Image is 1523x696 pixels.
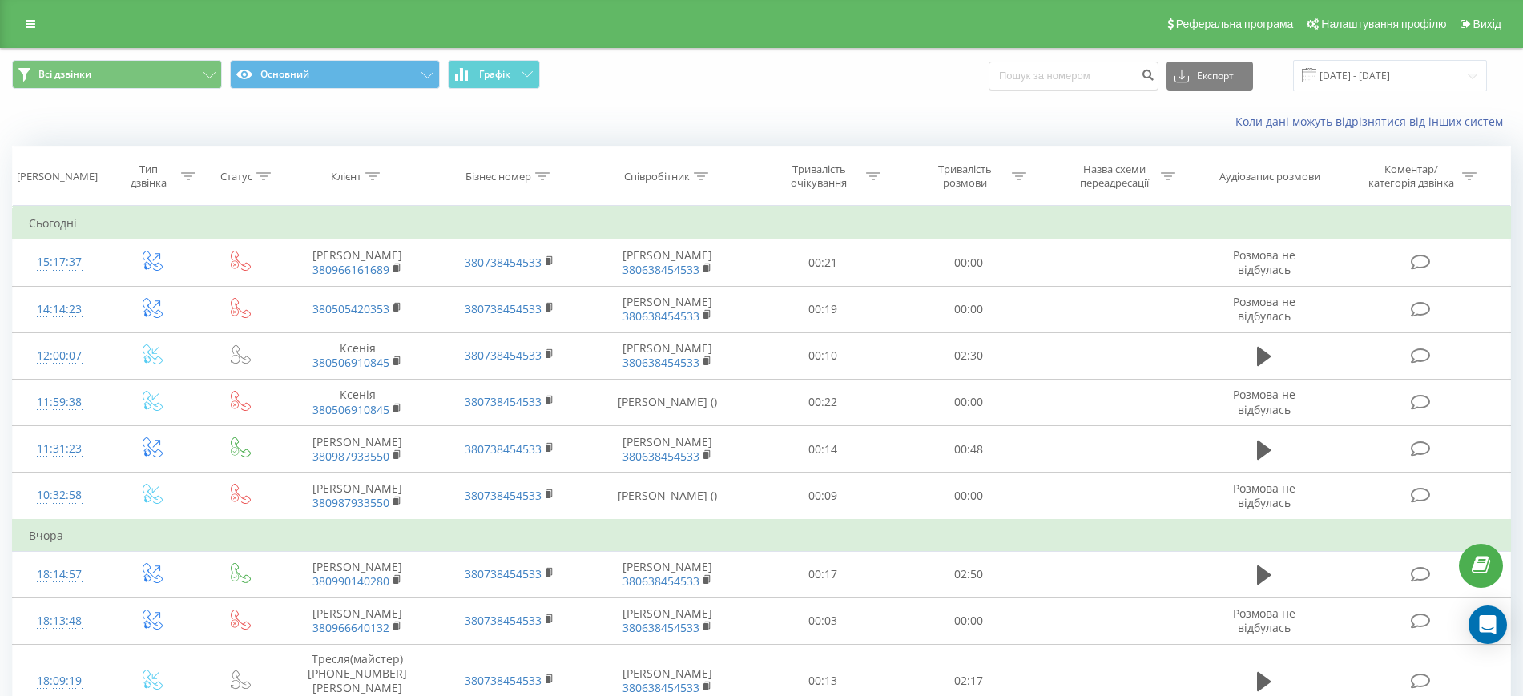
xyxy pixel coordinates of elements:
[896,239,1042,286] td: 00:00
[13,520,1511,552] td: Вчора
[622,680,699,695] a: 380638454533
[1071,163,1157,190] div: Назва схеми переадресації
[989,62,1158,91] input: Пошук за номером
[586,239,749,286] td: [PERSON_NAME]
[281,379,433,425] td: Ксенія
[120,163,177,190] div: Тип дзвінка
[465,255,542,270] a: 380738454533
[1235,114,1511,129] a: Коли дані можуть відрізнятися вiд інших систем
[896,286,1042,332] td: 00:00
[29,605,90,637] div: 18:13:48
[622,449,699,464] a: 380638454533
[220,170,252,183] div: Статус
[622,355,699,370] a: 380638454533
[465,348,542,363] a: 380738454533
[312,301,389,316] a: 380505420353
[1469,605,1507,644] div: Open Intercom Messenger
[281,239,433,286] td: [PERSON_NAME]
[586,597,749,644] td: [PERSON_NAME]
[586,473,749,520] td: [PERSON_NAME] ()
[1364,163,1458,190] div: Коментар/категорія дзвінка
[896,332,1042,379] td: 02:30
[281,426,433,473] td: [PERSON_NAME]
[1321,18,1446,30] span: Налаштування профілю
[750,551,896,597] td: 00:17
[896,473,1042,520] td: 00:00
[312,355,389,370] a: 380506910845
[750,286,896,332] td: 00:19
[312,449,389,464] a: 380987933550
[465,394,542,409] a: 380738454533
[896,597,1042,644] td: 00:00
[465,673,542,688] a: 380738454533
[750,332,896,379] td: 00:10
[586,551,749,597] td: [PERSON_NAME]
[29,340,90,372] div: 12:00:07
[465,488,542,503] a: 380738454533
[750,239,896,286] td: 00:21
[230,60,440,89] button: Основний
[331,170,361,183] div: Клієнт
[586,379,749,425] td: [PERSON_NAME] ()
[465,441,542,457] a: 380738454533
[17,170,98,183] div: [PERSON_NAME]
[622,308,699,324] a: 380638454533
[465,301,542,316] a: 380738454533
[1233,387,1295,416] span: Розмова не відбулась
[312,262,389,277] a: 380966161689
[1233,247,1295,277] span: Розмова не відбулась
[29,480,90,511] div: 10:32:58
[896,426,1042,473] td: 00:48
[1233,294,1295,324] span: Розмова не відбулась
[281,332,433,379] td: Ксенія
[448,60,540,89] button: Графік
[13,207,1511,239] td: Сьогодні
[312,402,389,417] a: 380506910845
[38,68,91,81] span: Всі дзвінки
[281,473,433,520] td: [PERSON_NAME]
[281,597,433,644] td: [PERSON_NAME]
[29,294,90,325] div: 14:14:23
[29,247,90,278] div: 15:17:37
[586,426,749,473] td: [PERSON_NAME]
[1233,605,1295,635] span: Розмова не відбулась
[750,426,896,473] td: 00:14
[622,620,699,635] a: 380638454533
[12,60,222,89] button: Всі дзвінки
[586,286,749,332] td: [PERSON_NAME]
[312,620,389,635] a: 380966640132
[465,613,542,628] a: 380738454533
[1166,62,1253,91] button: Експорт
[750,379,896,425] td: 00:22
[465,170,531,183] div: Бізнес номер
[622,573,699,589] a: 380638454533
[1233,481,1295,510] span: Розмова не відбулась
[622,262,699,277] a: 380638454533
[465,566,542,581] a: 380738454533
[29,559,90,590] div: 18:14:57
[29,433,90,465] div: 11:31:23
[29,387,90,418] div: 11:59:38
[896,551,1042,597] td: 02:50
[896,379,1042,425] td: 00:00
[750,473,896,520] td: 00:09
[281,551,433,597] td: [PERSON_NAME]
[624,170,690,183] div: Співробітник
[312,495,389,510] a: 380987933550
[479,69,510,80] span: Графік
[922,163,1008,190] div: Тривалість розмови
[586,332,749,379] td: [PERSON_NAME]
[1176,18,1294,30] span: Реферальна програма
[1473,18,1501,30] span: Вихід
[750,597,896,644] td: 00:03
[312,573,389,589] a: 380990140280
[776,163,862,190] div: Тривалість очікування
[1219,170,1320,183] div: Аудіозапис розмови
